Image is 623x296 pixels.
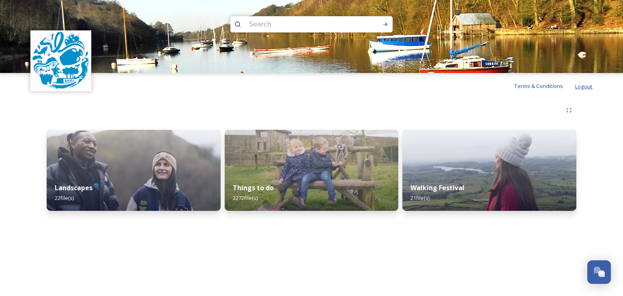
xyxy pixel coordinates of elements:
[575,83,593,90] span: Logout
[410,194,430,202] span: 21 file(s)
[225,130,399,211] img: PWP-Lemurs%2520and%2520kids%21-%25204786x3371.jpg
[514,82,563,90] span: Terms & Conditions
[410,183,464,192] strong: Walking Festival
[233,183,274,192] strong: Things to do
[233,194,258,202] span: 2272 file(s)
[587,260,611,284] button: Open Chat
[32,32,90,90] img: Enjoy-Staffordshire-colour-logo-just-roundel%20(Portrait)(300x300).jpg
[55,183,92,192] strong: Landscapes
[47,130,221,211] img: MANIFO~3.JPG
[245,15,356,33] input: Search
[402,130,576,211] img: Roaches%2520and%2520Tittesworth%2520-%2520woman%2520and%2520reservoir.JPG
[55,194,74,202] span: 22 file(s)
[514,81,575,91] a: Terms & Conditions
